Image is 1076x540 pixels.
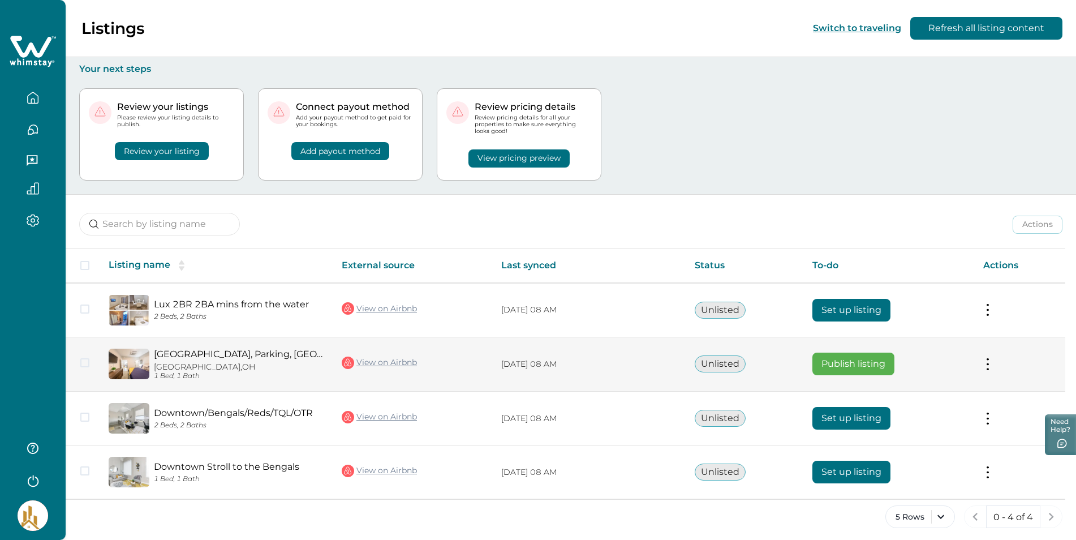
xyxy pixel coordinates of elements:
[291,142,389,160] button: Add payout method
[695,355,746,372] button: Unlisted
[686,248,803,283] th: Status
[117,101,234,113] p: Review your listings
[154,362,324,372] p: [GEOGRAPHIC_DATA], OH
[109,403,149,434] img: propertyImage_Downtown/Bengals/Reds/TQL/OTR
[342,410,417,425] a: View on Airbnb
[18,500,48,531] img: Whimstay Host
[986,505,1040,528] button: 0 - 4 of 4
[79,63,1062,75] p: Your next steps
[501,305,677,316] p: [DATE] 08 AM
[296,114,413,128] p: Add your payout method to get paid for your bookings.
[154,408,324,418] a: Downtown/Bengals/Reds/TQL/OTR
[492,248,686,283] th: Last synced
[342,301,417,316] a: View on Airbnb
[813,23,901,33] button: Switch to traveling
[812,299,890,322] button: Set up listing
[333,248,492,283] th: External source
[910,17,1062,40] button: Refresh all listing content
[342,355,417,370] a: View on Airbnb
[154,349,324,359] a: [GEOGRAPHIC_DATA], Parking, [GEOGRAPHIC_DATA]
[100,248,333,283] th: Listing name
[154,372,324,380] p: 1 Bed, 1 Bath
[812,461,890,483] button: Set up listing
[695,410,746,427] button: Unlisted
[501,467,677,478] p: [DATE] 08 AM
[964,505,987,528] button: previous page
[974,248,1065,283] th: Actions
[115,142,209,160] button: Review your listing
[812,407,890,430] button: Set up listing
[170,260,193,271] button: sorting
[109,295,149,325] img: propertyImage_Lux 2BR 2BA mins from the water
[79,213,240,235] input: Search by listing name
[468,149,570,168] button: View pricing preview
[154,461,324,472] a: Downtown Stroll to the Bengals
[154,299,324,310] a: Lux 2BR 2BA mins from the water
[154,421,324,430] p: 2 Beds, 2 Baths
[475,101,592,113] p: Review pricing details
[109,349,149,379] img: propertyImage_King Bed, Parking, Near Stadium
[109,457,149,487] img: propertyImage_Downtown Stroll to the Bengals
[154,312,324,321] p: 2 Beds, 2 Baths
[1013,216,1062,234] button: Actions
[342,464,417,478] a: View on Airbnb
[501,413,677,425] p: [DATE] 08 AM
[154,475,324,483] p: 1 Bed, 1 Bath
[117,114,234,128] p: Please review your listing details to publish.
[993,512,1033,523] p: 0 - 4 of 4
[1040,505,1062,528] button: next page
[803,248,974,283] th: To-do
[695,464,746,481] button: Unlisted
[501,359,677,370] p: [DATE] 08 AM
[475,114,592,135] p: Review pricing details for all your properties to make sure everything looks good!
[885,505,955,528] button: 5 Rows
[81,19,144,38] p: Listings
[812,353,894,375] button: Publish listing
[695,302,746,319] button: Unlisted
[296,101,413,113] p: Connect payout method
